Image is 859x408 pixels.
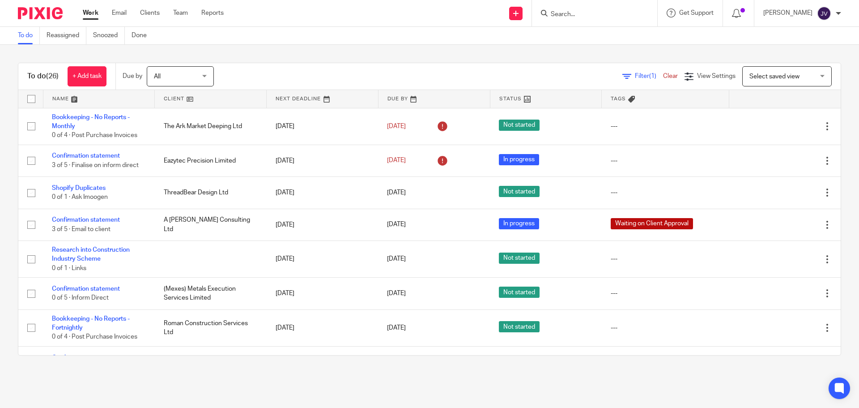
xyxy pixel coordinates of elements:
[267,309,378,346] td: [DATE]
[52,265,86,271] span: 0 of 1 · Links
[140,9,160,17] a: Clients
[679,10,714,16] span: Get Support
[52,247,130,262] a: Research into Construction Industry Scheme
[173,9,188,17] a: Team
[387,222,406,228] span: [DATE]
[52,132,137,138] span: 0 of 4 · Post Purchase Invoices
[155,278,267,309] td: (Mexes) Metals Execution Services Limited
[52,286,120,292] a: Confirmation statement
[52,295,109,301] span: 0 of 5 · Inform Direct
[52,316,130,331] a: Bookkeeping - No Reports - Fortnightly
[611,96,626,101] span: Tags
[550,11,630,19] input: Search
[52,153,120,159] a: Confirmation statement
[267,346,378,378] td: [DATE]
[387,189,406,196] span: [DATE]
[93,27,125,44] a: Snoozed
[635,73,663,79] span: Filter
[68,66,106,86] a: + Add task
[154,73,161,80] span: All
[52,162,139,168] span: 3 of 5 · Finalise on inform direct
[52,226,111,232] span: 3 of 5 · Email to client
[611,218,693,229] span: Waiting on Client Approval
[123,72,142,81] p: Due by
[611,156,720,165] div: ---
[155,346,267,378] td: Exquisite Group Limited
[499,287,540,298] span: Not started
[387,290,406,296] span: [DATE]
[52,334,137,340] span: 0 of 4 · Post Purchase Invoices
[267,177,378,209] td: [DATE]
[611,122,720,131] div: ---
[817,6,831,21] img: svg%3E
[749,73,799,80] span: Select saved view
[611,254,720,263] div: ---
[267,241,378,277] td: [DATE]
[663,73,678,79] a: Clear
[52,114,130,129] a: Bookkeeping - No Reports - Monthly
[267,108,378,145] td: [DATE]
[155,177,267,209] td: ThreadBear Design Ltd
[155,108,267,145] td: The Ark Market Deeping Ltd
[499,253,540,264] span: Not started
[83,9,98,17] a: Work
[267,278,378,309] td: [DATE]
[155,309,267,346] td: Roman Construction Services Ltd
[52,194,108,200] span: 0 of 1 · Ask Imoogen
[697,73,736,79] span: View Settings
[27,72,59,81] h1: To do
[387,325,406,331] span: [DATE]
[387,256,406,262] span: [DATE]
[112,9,127,17] a: Email
[267,209,378,241] td: [DATE]
[611,188,720,197] div: ---
[387,123,406,129] span: [DATE]
[611,323,720,332] div: ---
[47,27,86,44] a: Reassigned
[499,186,540,197] span: Not started
[499,218,539,229] span: In progress
[46,73,59,80] span: (26)
[201,9,224,17] a: Reports
[267,145,378,176] td: [DATE]
[155,145,267,176] td: Eazytec Precision Limited
[611,289,720,298] div: ---
[499,154,539,165] span: In progress
[155,209,267,241] td: A [PERSON_NAME] Consulting Ltd
[52,185,106,191] a: Shopify Duplicates
[18,7,63,19] img: Pixie
[649,73,656,79] span: (1)
[763,9,812,17] p: [PERSON_NAME]
[52,355,120,361] a: Confirmation statement
[499,321,540,332] span: Not started
[387,158,406,164] span: [DATE]
[52,217,120,223] a: Confirmation statement
[132,27,153,44] a: Done
[18,27,40,44] a: To do
[499,120,540,131] span: Not started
